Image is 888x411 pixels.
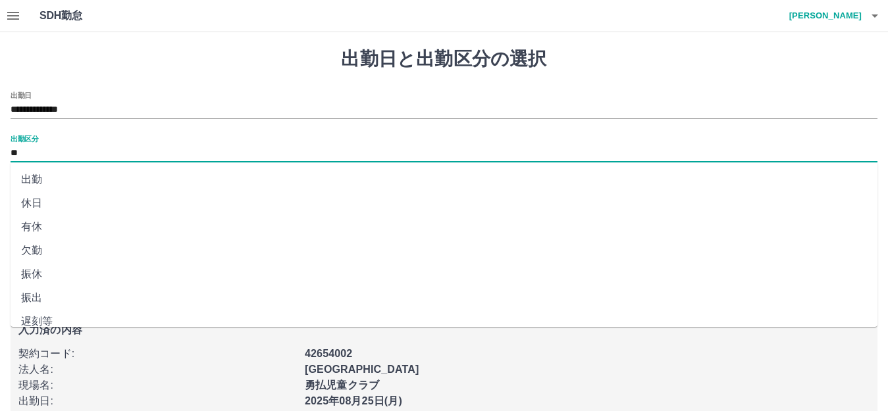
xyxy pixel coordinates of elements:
p: 法人名 : [18,362,297,377]
b: [GEOGRAPHIC_DATA] [305,364,419,375]
li: 遅刻等 [11,310,877,333]
li: 出勤 [11,168,877,191]
label: 出勤区分 [11,133,38,143]
b: 勇払児童クラブ [305,379,379,391]
p: 契約コード : [18,346,297,362]
p: 入力済の内容 [18,325,870,335]
p: 出勤日 : [18,393,297,409]
label: 出勤日 [11,90,32,100]
li: 有休 [11,215,877,239]
li: 欠勤 [11,239,877,262]
li: 振出 [11,286,877,310]
p: 現場名 : [18,377,297,393]
li: 振休 [11,262,877,286]
li: 休日 [11,191,877,215]
b: 42654002 [305,348,352,359]
h1: 出勤日と出勤区分の選択 [11,48,877,70]
b: 2025年08月25日(月) [305,395,402,406]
